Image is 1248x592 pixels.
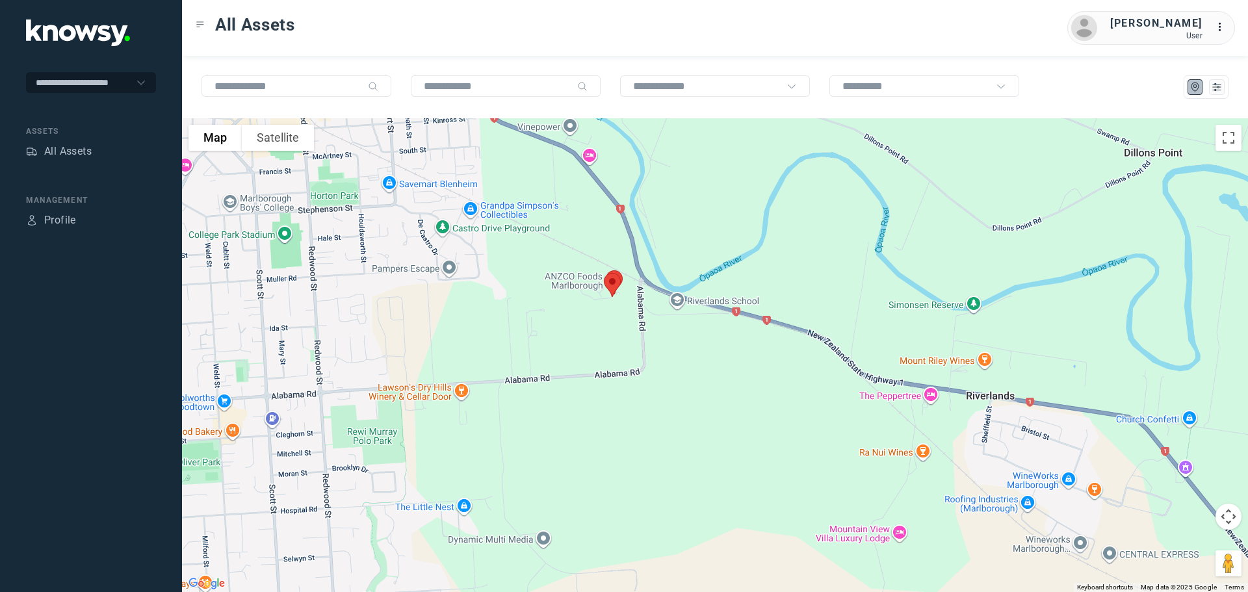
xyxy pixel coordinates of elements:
div: Search [577,81,588,92]
span: All Assets [215,13,295,36]
div: Profile [44,212,76,228]
div: Assets [26,146,38,157]
div: Profile [26,214,38,226]
a: AssetsAll Assets [26,144,92,159]
button: Toggle fullscreen view [1215,125,1241,151]
img: Google [185,575,228,592]
img: avatar.png [1071,15,1097,41]
div: All Assets [44,144,92,159]
div: Management [26,194,156,206]
a: ProfileProfile [26,212,76,228]
tspan: ... [1216,22,1229,32]
button: Show satellite imagery [242,125,314,151]
span: Map data ©2025 Google [1141,584,1217,591]
div: Search [368,81,378,92]
div: List [1211,81,1223,93]
div: [PERSON_NAME] [1110,16,1202,31]
button: Keyboard shortcuts [1077,583,1133,592]
button: Show street map [188,125,242,151]
a: Open this area in Google Maps (opens a new window) [185,575,228,592]
div: User [1110,31,1202,40]
div: Map [1189,81,1201,93]
div: Assets [26,125,156,137]
button: Map camera controls [1215,504,1241,530]
button: Drag Pegman onto the map to open Street View [1215,550,1241,576]
div: Toggle Menu [196,20,205,29]
a: Terms (opens in new tab) [1225,584,1244,591]
div: : [1215,19,1231,37]
div: : [1215,19,1231,35]
img: Application Logo [26,19,130,46]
